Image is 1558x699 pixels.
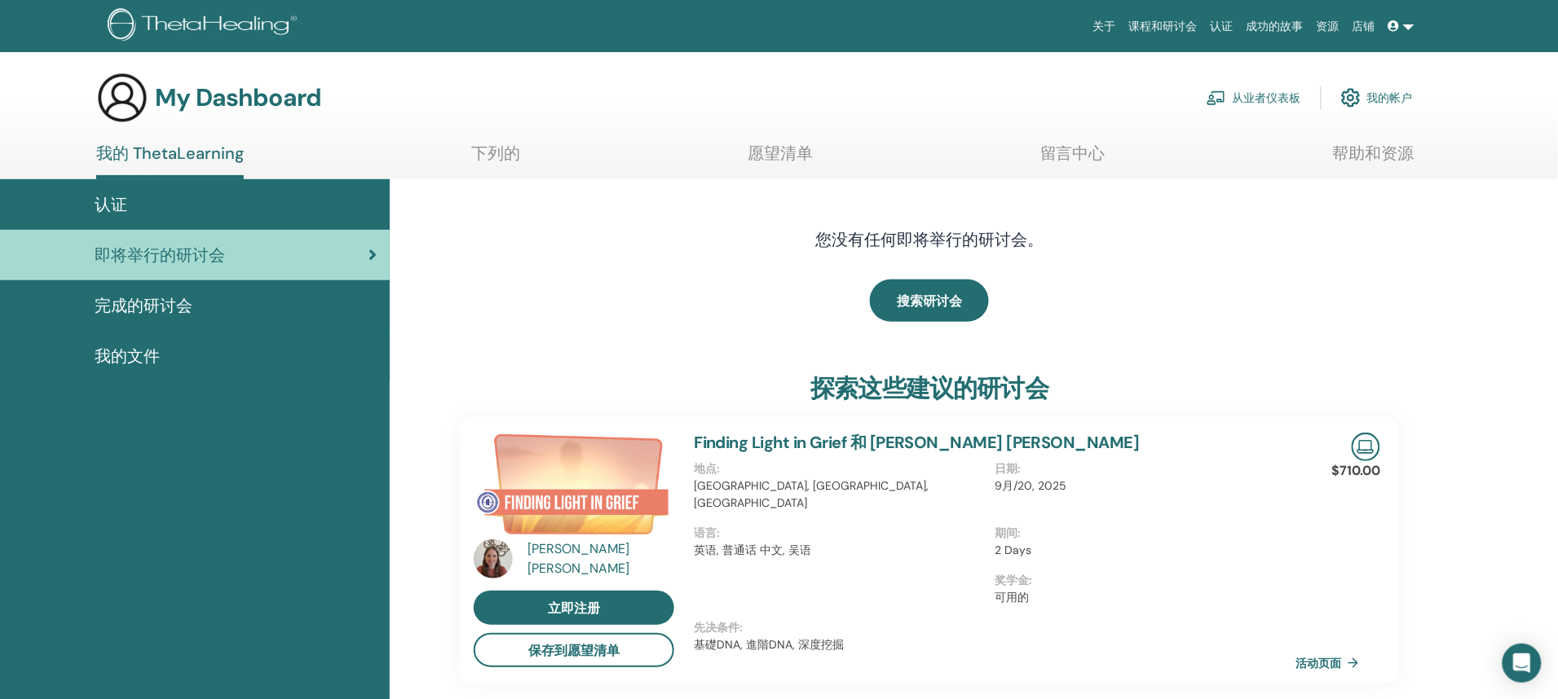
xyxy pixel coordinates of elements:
[1295,651,1366,675] a: 活动页面
[897,292,962,310] span: 搜索研讨会
[474,539,513,578] img: default.jpg
[1503,644,1542,683] div: Open Intercom Messenger
[694,619,1295,636] p: 先决条件 :
[995,589,1286,606] p: 可用的
[1310,11,1346,42] a: 资源
[1341,80,1413,116] a: 我的帐户
[1207,80,1301,116] a: 从业者仪表板
[1207,90,1226,105] img: chalkboard-teacher.svg
[1240,11,1310,42] a: 成功的故事
[870,279,989,322] a: 搜索研讨会
[1341,84,1361,112] img: cog.svg
[95,293,192,318] span: 完成的研讨会
[95,192,127,217] span: 认证
[108,8,302,45] img: logo.png
[995,572,1286,589] p: 奖学金 :
[155,83,321,112] h3: My Dashboard
[995,460,1286,477] p: 日期 :
[96,143,244,179] a: 我的 ThetaLearning
[474,591,674,625] a: 立即注册
[95,243,225,267] span: 即将举行的研讨会
[694,636,1295,653] p: 基礎DNA, 進階DNA, 深度挖掘
[527,539,678,578] a: [PERSON_NAME] [PERSON_NAME]
[1346,11,1382,42] a: 店铺
[471,143,520,175] a: 下列的
[694,542,985,559] p: 英语, 普通话 中文, 吴语
[1331,461,1380,481] p: $710.00
[1333,143,1415,175] a: 帮助和资源
[694,460,985,477] p: 地点 :
[1123,11,1204,42] a: 课程和研讨会
[748,143,813,175] a: 愿望清单
[694,432,1139,453] a: Finding Light in Grief 和 [PERSON_NAME] [PERSON_NAME]
[995,542,1286,559] p: 2 Days
[1087,11,1123,42] a: 关于
[1040,143,1106,175] a: 留言中心
[1204,11,1240,42] a: 认证
[474,633,674,667] button: 保存到愿望清单
[694,477,985,512] p: [GEOGRAPHIC_DATA], [GEOGRAPHIC_DATA], [GEOGRAPHIC_DATA]
[474,433,674,544] img: Finding Light in Grief
[995,477,1286,495] p: 9月/20, 2025
[694,525,985,542] p: 语言 :
[810,374,1048,403] h3: 探索这些建议的研讨会
[548,600,600,617] span: 立即注册
[95,344,160,368] span: 我的文件
[96,72,148,124] img: generic-user-icon.jpg
[673,230,1186,249] h4: 您没有任何即将举行的研讨会。
[995,525,1286,542] p: 期间 :
[1352,433,1380,461] img: Live Online Seminar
